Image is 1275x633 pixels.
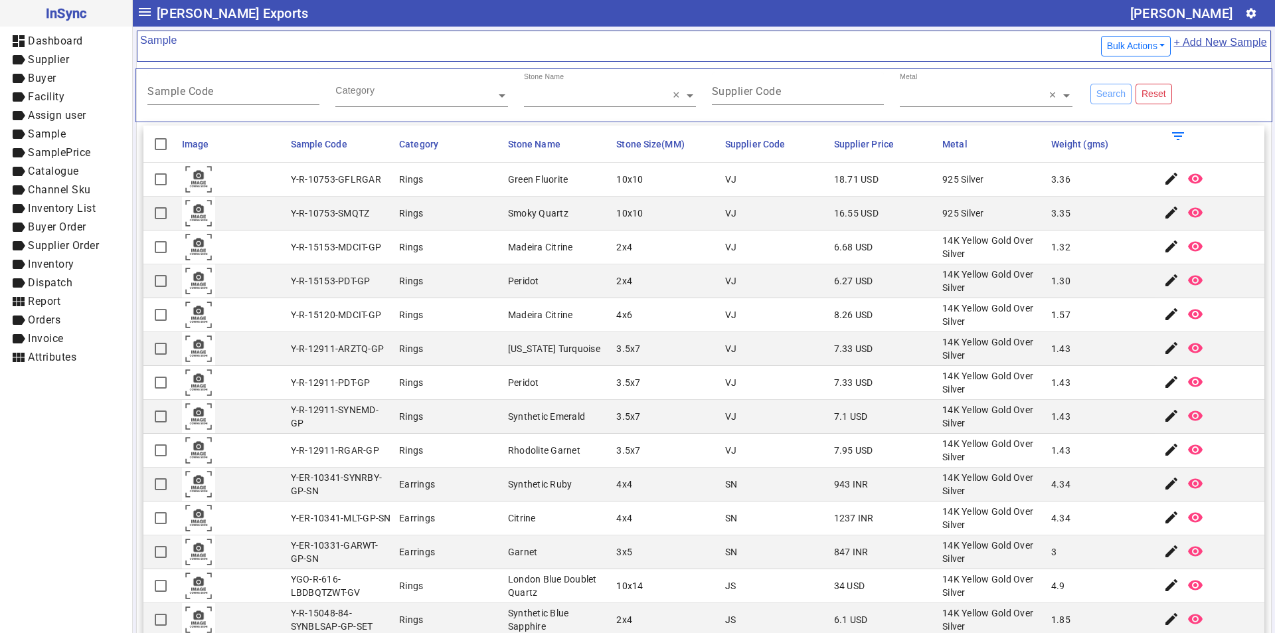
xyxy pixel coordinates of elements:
div: 1.57 [1051,308,1070,321]
div: 6.27 USD [834,274,873,288]
div: 3x5 [616,545,632,559]
div: 18.71 USD [834,173,879,186]
div: Rhodolite Garnet [508,444,580,457]
div: VJ [725,376,737,389]
span: Orders [28,314,60,326]
img: comingsoon.png [182,163,215,196]
div: YGO-R-616-LBDBQTZWT-GV [291,573,392,599]
div: 7.33 USD [834,376,873,389]
img: comingsoon.png [182,197,215,230]
mat-icon: edit [1163,374,1179,390]
div: Rings [399,240,423,254]
div: 943 INR [834,478,869,491]
mat-icon: remove_red_eye [1187,205,1203,221]
img: comingsoon.png [182,535,215,569]
mat-icon: edit [1163,306,1179,322]
div: Metal [900,72,918,82]
div: JS [725,613,736,626]
div: Citrine [508,511,536,525]
span: Assign user [28,109,86,122]
mat-icon: remove_red_eye [1187,476,1203,492]
mat-card-header: Sample [137,31,1271,62]
span: Facility [28,90,64,103]
span: Weight (gms) [1051,139,1108,149]
mat-icon: label [11,275,27,291]
div: Y-R-12911-SYNEMD-GP [291,403,392,430]
mat-icon: menu [137,4,153,20]
mat-icon: label [11,219,27,235]
img: comingsoon.png [182,332,215,365]
div: 1.85 [1051,613,1070,626]
mat-icon: view_module [11,294,27,310]
div: 14K Yellow Gold Over Silver [942,539,1043,565]
div: 16.55 USD [834,207,879,220]
span: Stone Name [508,139,560,149]
div: Y-ER-10331-GARWT-GP-SN [291,539,392,565]
img: comingsoon.png [182,468,215,501]
mat-icon: edit [1163,476,1179,492]
mat-icon: remove_red_eye [1187,340,1203,356]
div: 14K Yellow Gold Over Silver [942,471,1043,497]
span: Dispatch [28,276,72,289]
div: Category [335,84,375,97]
mat-icon: label [11,201,27,217]
div: VJ [725,410,737,423]
span: SamplePrice [28,146,91,159]
mat-icon: edit [1163,238,1179,254]
mat-icon: edit [1163,577,1179,593]
div: 3.5x7 [616,444,640,457]
span: Metal [942,139,968,149]
mat-icon: edit [1163,611,1179,627]
mat-icon: remove_red_eye [1187,272,1203,288]
mat-icon: remove_red_eye [1187,577,1203,593]
span: Clear all [673,89,684,102]
mat-icon: label [11,108,27,124]
mat-icon: label [11,145,27,161]
mat-icon: remove_red_eye [1187,238,1203,254]
div: Madeira Citrine [508,308,573,321]
div: 7.33 USD [834,342,873,355]
mat-icon: remove_red_eye [1187,374,1203,390]
div: VJ [725,308,737,321]
mat-icon: label [11,238,27,254]
mat-icon: label [11,331,27,347]
div: 2x4 [616,274,632,288]
div: 4.34 [1051,478,1070,491]
div: Madeira Citrine [508,240,573,254]
div: Y-R-15120-MDCIT-GP [291,308,382,321]
div: 8.26 USD [834,308,873,321]
div: 3.36 [1051,173,1070,186]
mat-icon: edit [1163,171,1179,187]
div: JS [725,579,736,592]
div: 3.35 [1051,207,1070,220]
div: 14K Yellow Gold Over Silver [942,234,1043,260]
div: Earrings [399,545,435,559]
div: 6.68 USD [834,240,873,254]
span: Attributes [28,351,76,363]
mat-icon: remove_red_eye [1187,543,1203,559]
img: comingsoon.png [182,434,215,467]
mat-icon: remove_red_eye [1187,611,1203,627]
div: 7.1 USD [834,410,868,423]
span: Clear all [1049,89,1061,102]
div: Stone Name [524,72,564,82]
mat-label: Sample Code [147,85,214,98]
div: Y-R-12911-PDT-GP [291,376,371,389]
mat-icon: settings [1245,7,1257,19]
div: 1.43 [1051,376,1070,389]
span: InSync [11,3,122,24]
mat-icon: label [11,126,27,142]
span: Sample [28,128,66,140]
a: + Add New Sample [1173,34,1268,58]
div: Y-ER-10341-SYNRBY-GP-SN [291,471,392,497]
div: 925 Silver [942,173,984,186]
div: 3.5x7 [616,376,640,389]
mat-icon: label [11,52,27,68]
div: Green Fluorite [508,173,568,186]
mat-icon: remove_red_eye [1187,408,1203,424]
div: 4x4 [616,511,632,525]
span: Inventory [28,258,74,270]
img: comingsoon.png [182,569,215,602]
div: Y-R-12911-RGAR-GP [291,444,379,457]
span: Invoice [28,332,64,345]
